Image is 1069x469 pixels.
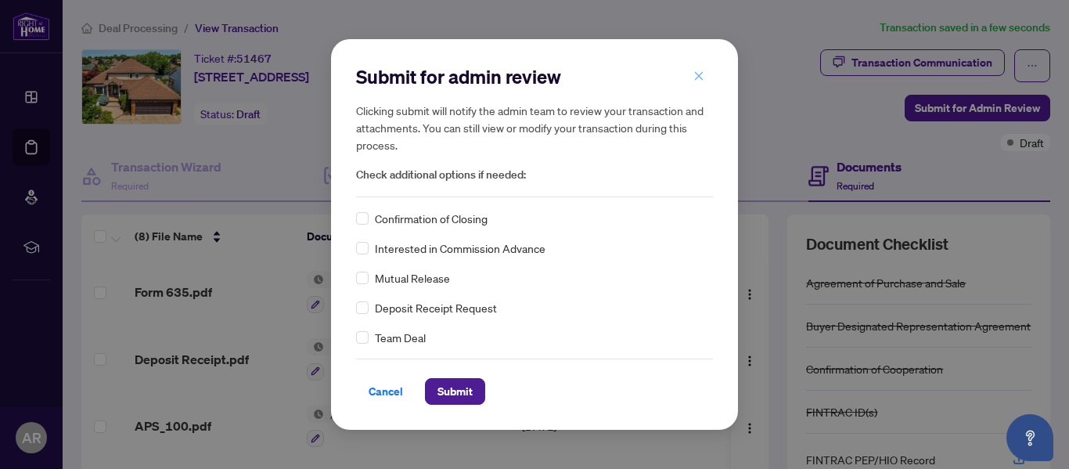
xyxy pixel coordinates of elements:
button: Open asap [1006,414,1053,461]
h2: Submit for admin review [356,64,713,89]
span: Team Deal [375,329,426,346]
button: Submit [425,378,485,405]
span: Check additional options if needed: [356,166,713,184]
h5: Clicking submit will notify the admin team to review your transaction and attachments. You can st... [356,102,713,153]
span: Mutual Release [375,269,450,287]
span: close [693,70,704,81]
span: Interested in Commission Advance [375,240,545,257]
span: Cancel [369,379,403,404]
span: Confirmation of Closing [375,210,488,227]
span: Submit [437,379,473,404]
button: Cancel [356,378,416,405]
span: Deposit Receipt Request [375,299,497,316]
